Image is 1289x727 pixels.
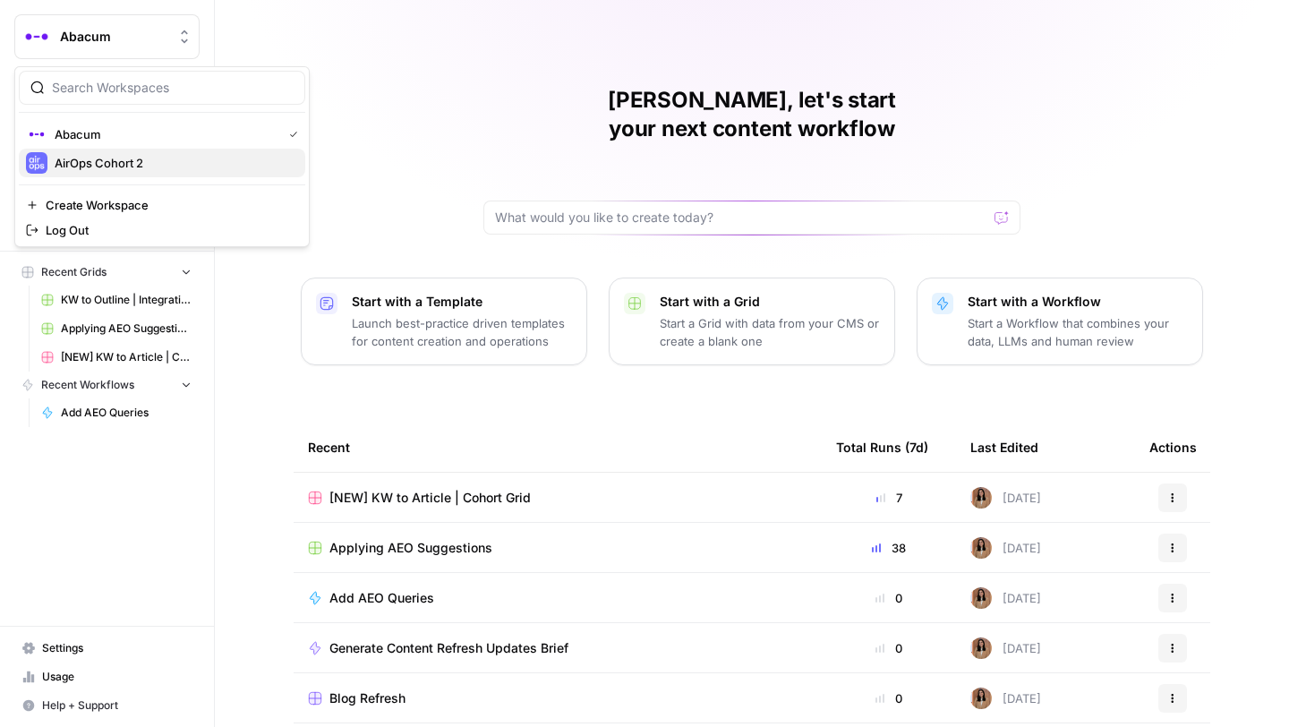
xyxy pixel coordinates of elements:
[52,79,294,97] input: Search Workspaces
[33,398,200,427] a: Add AEO Queries
[970,587,1041,609] div: [DATE]
[55,125,275,143] span: Abacum
[61,405,192,421] span: Add AEO Queries
[42,697,192,714] span: Help + Support
[352,314,572,350] p: Launch best-practice driven templates for content creation and operations
[41,264,107,280] span: Recent Grids
[33,314,200,343] a: Applying AEO Suggestions
[61,321,192,337] span: Applying AEO Suggestions
[308,489,807,507] a: [NEW] KW to Article | Cohort Grid
[301,278,587,365] button: Start with a TemplateLaunch best-practice driven templates for content creation and operations
[352,293,572,311] p: Start with a Template
[970,637,992,659] img: jqqluxs4pyouhdpojww11bswqfcs
[836,423,928,472] div: Total Runs (7d)
[836,489,942,507] div: 7
[26,152,47,174] img: AirOps Cohort 2 Logo
[55,154,291,172] span: AirOps Cohort 2
[42,640,192,656] span: Settings
[14,66,310,247] div: Workspace: Abacum
[329,589,434,607] span: Add AEO Queries
[14,14,200,59] button: Workspace: Abacum
[970,423,1038,472] div: Last Edited
[33,343,200,372] a: [NEW] KW to Article | Cohort Grid
[41,377,134,393] span: Recent Workflows
[46,196,291,214] span: Create Workspace
[660,293,880,311] p: Start with a Grid
[1149,423,1197,472] div: Actions
[836,539,942,557] div: 38
[26,124,47,145] img: Abacum Logo
[495,209,987,227] input: What would you like to create today?
[970,587,992,609] img: jqqluxs4pyouhdpojww11bswqfcs
[308,689,807,707] a: Blog Refresh
[917,278,1203,365] button: Start with a WorkflowStart a Workflow that combines your data, LLMs and human review
[968,293,1188,311] p: Start with a Workflow
[970,688,992,709] img: jqqluxs4pyouhdpojww11bswqfcs
[19,218,305,243] a: Log Out
[329,489,531,507] span: [NEW] KW to Article | Cohort Grid
[61,292,192,308] span: KW to Outline | Integration Pages Grid
[329,639,568,657] span: Generate Content Refresh Updates Brief
[14,663,200,691] a: Usage
[19,192,305,218] a: Create Workspace
[308,423,807,472] div: Recent
[970,688,1041,709] div: [DATE]
[42,669,192,685] span: Usage
[970,537,1041,559] div: [DATE]
[14,259,200,286] button: Recent Grids
[836,589,942,607] div: 0
[14,372,200,398] button: Recent Workflows
[329,689,405,707] span: Blog Refresh
[970,487,1041,509] div: [DATE]
[308,639,807,657] a: Generate Content Refresh Updates Brief
[14,634,200,663] a: Settings
[483,86,1020,143] h1: [PERSON_NAME], let's start your next content workflow
[308,539,807,557] a: Applying AEO Suggestions
[660,314,880,350] p: Start a Grid with data from your CMS or create a blank one
[609,278,895,365] button: Start with a GridStart a Grid with data from your CMS or create a blank one
[836,689,942,707] div: 0
[970,487,992,509] img: jqqluxs4pyouhdpojww11bswqfcs
[46,221,291,239] span: Log Out
[968,314,1188,350] p: Start a Workflow that combines your data, LLMs and human review
[60,28,168,46] span: Abacum
[308,589,807,607] a: Add AEO Queries
[61,349,192,365] span: [NEW] KW to Article | Cohort Grid
[14,691,200,720] button: Help + Support
[970,537,992,559] img: jqqluxs4pyouhdpojww11bswqfcs
[329,539,492,557] span: Applying AEO Suggestions
[970,637,1041,659] div: [DATE]
[21,21,53,53] img: Abacum Logo
[33,286,200,314] a: KW to Outline | Integration Pages Grid
[836,639,942,657] div: 0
